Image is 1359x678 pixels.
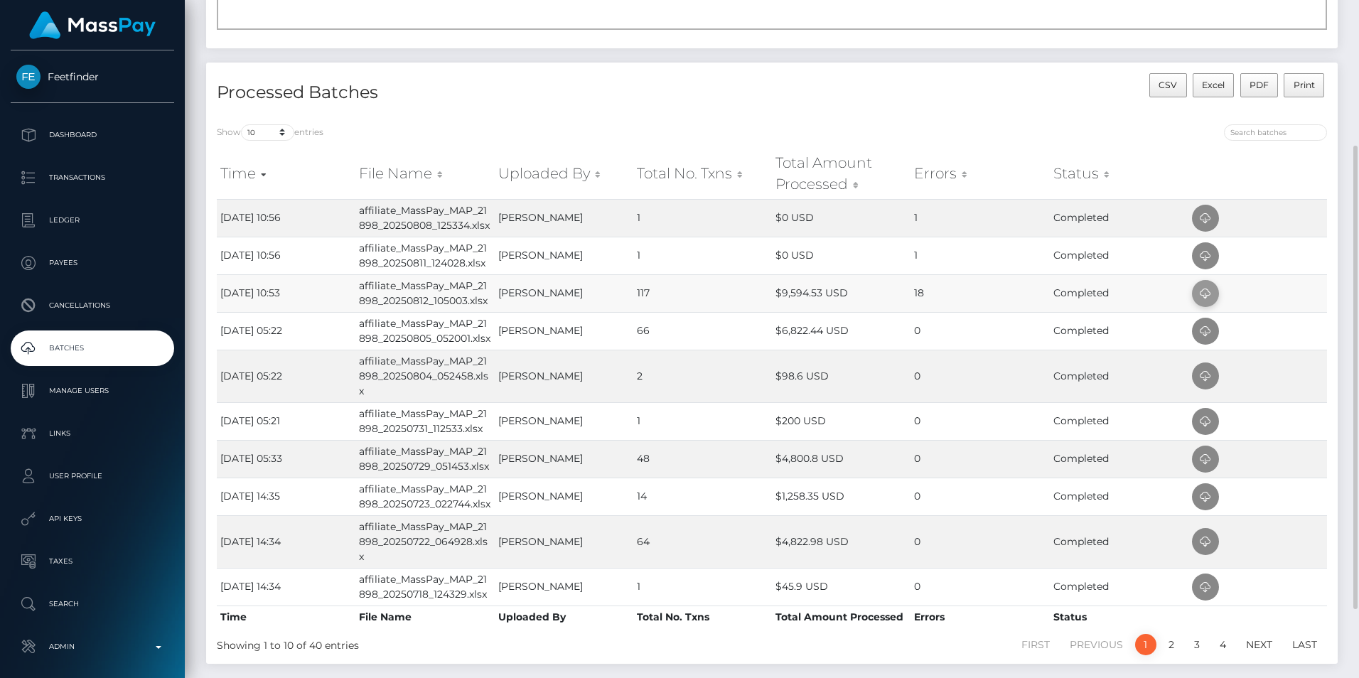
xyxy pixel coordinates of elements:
td: 0 [911,478,1049,515]
td: [PERSON_NAME] [495,312,633,350]
td: 0 [911,350,1049,402]
a: 1 [1135,634,1156,655]
td: [DATE] 10:53 [217,274,355,312]
td: 48 [633,440,772,478]
span: CSV [1159,80,1177,90]
td: [PERSON_NAME] [495,515,633,568]
td: [PERSON_NAME] [495,350,633,402]
a: Cancellations [11,288,174,323]
a: API Keys [11,501,174,537]
th: Total No. Txns: activate to sort column ascending [633,149,772,199]
td: 1 [633,568,772,606]
td: 1 [911,199,1049,237]
th: Total Amount Processed: activate to sort column ascending [772,149,911,199]
th: Errors: activate to sort column ascending [911,149,1049,199]
button: Excel [1193,73,1235,97]
a: Dashboard [11,117,174,153]
td: [PERSON_NAME] [495,237,633,274]
td: [DATE] 14:34 [217,515,355,568]
p: Transactions [16,167,168,188]
td: Completed [1050,274,1188,312]
th: Status: activate to sort column ascending [1050,149,1188,199]
td: [DATE] 05:21 [217,402,355,440]
td: Completed [1050,237,1188,274]
th: Uploaded By: activate to sort column ascending [495,149,633,199]
th: Errors [911,606,1049,628]
td: $0 USD [772,199,911,237]
td: $4,800.8 USD [772,440,911,478]
td: affiliate_MassPay_MAP_21898_20250718_124329.xlsx [355,568,494,606]
a: User Profile [11,458,174,494]
h4: Processed Batches [217,80,761,105]
p: Admin [16,636,168,657]
p: Search [16,593,168,615]
a: Transactions [11,160,174,195]
a: 2 [1161,634,1182,655]
th: Time: activate to sort column ascending [217,149,355,199]
div: Showing 1 to 10 of 40 entries [217,633,667,653]
td: 66 [633,312,772,350]
td: [PERSON_NAME] [495,440,633,478]
th: File Name: activate to sort column ascending [355,149,494,199]
td: affiliate_MassPay_MAP_21898_20250812_105003.xlsx [355,274,494,312]
a: Last [1284,634,1325,655]
td: 1 [633,237,772,274]
td: affiliate_MassPay_MAP_21898_20250729_051453.xlsx [355,440,494,478]
td: [DATE] 14:34 [217,568,355,606]
a: 3 [1186,634,1208,655]
td: [DATE] 14:35 [217,478,355,515]
td: 0 [911,440,1049,478]
select: Showentries [241,124,294,141]
button: Print [1284,73,1324,97]
th: Time [217,606,355,628]
a: Taxes [11,544,174,579]
button: PDF [1240,73,1279,97]
td: [PERSON_NAME] [495,402,633,440]
td: $6,822.44 USD [772,312,911,350]
td: $200 USD [772,402,911,440]
td: [PERSON_NAME] [495,568,633,606]
td: Completed [1050,350,1188,402]
td: [PERSON_NAME] [495,274,633,312]
p: Manage Users [16,380,168,402]
span: Excel [1202,80,1225,90]
a: Manage Users [11,373,174,409]
span: Print [1294,80,1315,90]
input: Search batches [1224,124,1327,141]
td: 64 [633,515,772,568]
p: User Profile [16,466,168,487]
p: Taxes [16,551,168,572]
img: MassPay Logo [29,11,156,39]
td: 0 [911,515,1049,568]
td: 14 [633,478,772,515]
td: $98.6 USD [772,350,911,402]
span: Feetfinder [11,70,174,83]
td: Completed [1050,515,1188,568]
label: Show entries [217,124,323,141]
p: API Keys [16,508,168,529]
th: Uploaded By [495,606,633,628]
td: [PERSON_NAME] [495,199,633,237]
p: Payees [16,252,168,274]
p: Ledger [16,210,168,231]
a: Next [1238,634,1280,655]
a: 4 [1212,634,1234,655]
td: $9,594.53 USD [772,274,911,312]
td: $0 USD [772,237,911,274]
th: Status [1050,606,1188,628]
td: $4,822.98 USD [772,515,911,568]
span: PDF [1250,80,1269,90]
td: affiliate_MassPay_MAP_21898_20250723_022744.xlsx [355,478,494,515]
a: Links [11,416,174,451]
td: 0 [911,568,1049,606]
td: [DATE] 10:56 [217,237,355,274]
td: 0 [911,312,1049,350]
th: Total Amount Processed [772,606,911,628]
td: 1 [911,237,1049,274]
td: 18 [911,274,1049,312]
td: Completed [1050,199,1188,237]
td: $45.9 USD [772,568,911,606]
a: Payees [11,245,174,281]
td: [DATE] 05:22 [217,312,355,350]
td: Completed [1050,402,1188,440]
